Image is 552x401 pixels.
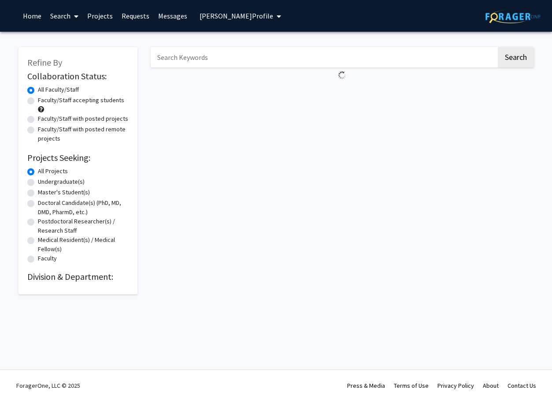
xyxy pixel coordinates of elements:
a: Privacy Policy [437,382,474,390]
h2: Projects Seeking: [27,152,129,163]
img: Loading [334,67,350,83]
span: Refine By [27,57,62,68]
img: ForagerOne Logo [485,10,541,23]
label: Faculty [38,254,57,263]
label: All Faculty/Staff [38,85,79,94]
label: Faculty/Staff with posted remote projects [38,125,129,143]
label: Doctoral Candidate(s) (PhD, MD, DMD, PharmD, etc.) [38,198,129,217]
a: Requests [117,0,154,31]
label: Medical Resident(s) / Medical Fellow(s) [38,235,129,254]
label: Faculty/Staff accepting students [38,96,124,105]
a: About [483,382,499,390]
span: [PERSON_NAME] Profile [200,11,273,20]
button: Search [498,47,534,67]
h2: Division & Department: [27,271,129,282]
a: Terms of Use [394,382,429,390]
label: Master's Student(s) [38,188,90,197]
nav: Page navigation [151,83,534,103]
div: ForagerOne, LLC © 2025 [16,370,80,401]
label: Undergraduate(s) [38,177,85,186]
a: Contact Us [508,382,536,390]
a: Messages [154,0,192,31]
label: Faculty/Staff with posted projects [38,114,128,123]
h2: Collaboration Status: [27,71,129,82]
label: All Projects [38,167,68,176]
a: Press & Media [347,382,385,390]
a: Search [46,0,83,31]
a: Projects [83,0,117,31]
label: Postdoctoral Researcher(s) / Research Staff [38,217,129,235]
a: Home [19,0,46,31]
input: Search Keywords [151,47,496,67]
